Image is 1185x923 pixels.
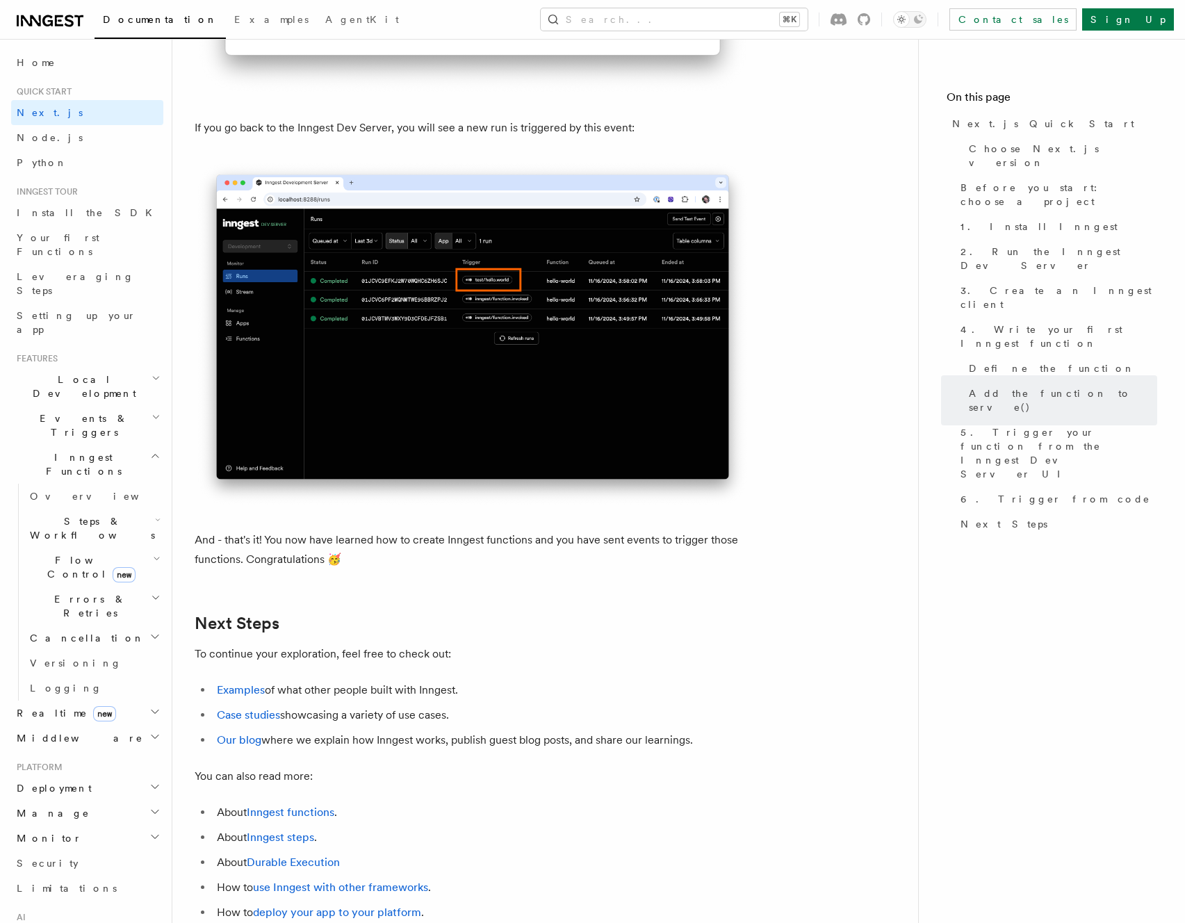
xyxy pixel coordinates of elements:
[947,89,1157,111] h4: On this page
[963,356,1157,381] a: Define the function
[195,614,279,633] a: Next Steps
[24,587,163,626] button: Errors & Retries
[11,225,163,264] a: Your first Functions
[961,284,1157,311] span: 3. Create an Inngest client
[11,731,143,745] span: Middleware
[213,705,751,725] li: showcasing a variety of use cases.
[24,631,145,645] span: Cancellation
[195,644,751,664] p: To continue your exploration, feel free to check out:
[234,14,309,25] span: Examples
[11,806,90,820] span: Manage
[24,484,163,509] a: Overview
[17,157,67,168] span: Python
[11,450,150,478] span: Inngest Functions
[961,220,1118,234] span: 1. Install Inngest
[969,386,1157,414] span: Add the function to serve()
[113,567,136,582] span: new
[11,406,163,445] button: Events & Triggers
[217,683,265,696] a: Examples
[961,492,1150,506] span: 6. Trigger from code
[213,730,751,750] li: where we explain how Inngest works, publish guest blog posts, and share our learnings.
[247,831,314,844] a: Inngest steps
[963,136,1157,175] a: Choose Next.js version
[17,271,134,296] span: Leveraging Steps
[893,11,926,28] button: Toggle dark mode
[11,776,163,801] button: Deployment
[195,767,751,786] p: You can also read more:
[961,181,1157,209] span: Before you start: choose a project
[963,381,1157,420] a: Add the function to serve()
[24,548,163,587] button: Flow Controlnew
[961,322,1157,350] span: 4. Write your first Inngest function
[17,858,79,869] span: Security
[213,878,751,897] li: How to .
[11,826,163,851] button: Monitor
[17,207,161,218] span: Install the SDK
[24,651,163,676] a: Versioning
[103,14,218,25] span: Documentation
[11,876,163,901] a: Limitations
[24,514,155,542] span: Steps & Workflows
[217,708,280,721] a: Case studies
[11,86,72,97] span: Quick start
[11,303,163,342] a: Setting up your app
[213,680,751,700] li: of what other people built with Inngest.
[955,214,1157,239] a: 1. Install Inngest
[253,906,421,919] a: deploy your app to your platform
[11,373,152,400] span: Local Development
[955,512,1157,537] a: Next Steps
[217,733,261,746] a: Our blog
[11,801,163,826] button: Manage
[11,411,152,439] span: Events & Triggers
[30,683,102,694] span: Logging
[961,245,1157,272] span: 2. Run the Inngest Dev Server
[24,509,163,548] button: Steps & Workflows
[24,553,153,581] span: Flow Control
[213,853,751,872] li: About
[11,125,163,150] a: Node.js
[11,706,116,720] span: Realtime
[195,160,751,509] img: Inngest Dev Server web interface's runs tab with a third run triggered by the 'test/hello.world' ...
[952,117,1134,131] span: Next.js Quick Start
[11,851,163,876] a: Security
[253,881,428,894] a: use Inngest with other frameworks
[247,806,334,819] a: Inngest functions
[213,903,751,922] li: How to .
[961,517,1047,531] span: Next Steps
[955,487,1157,512] a: 6. Trigger from code
[11,831,82,845] span: Monitor
[11,701,163,726] button: Realtimenew
[17,883,117,894] span: Limitations
[11,912,26,923] span: AI
[11,186,78,197] span: Inngest tour
[325,14,399,25] span: AgentKit
[955,420,1157,487] a: 5. Trigger your function from the Inngest Dev Server UI
[30,657,122,669] span: Versioning
[17,56,56,70] span: Home
[961,425,1157,481] span: 5. Trigger your function from the Inngest Dev Server UI
[17,232,99,257] span: Your first Functions
[969,142,1157,170] span: Choose Next.js version
[226,4,317,38] a: Examples
[955,278,1157,317] a: 3. Create an Inngest client
[17,132,83,143] span: Node.js
[93,706,116,721] span: new
[11,445,163,484] button: Inngest Functions
[11,367,163,406] button: Local Development
[11,50,163,75] a: Home
[969,361,1135,375] span: Define the function
[317,4,407,38] a: AgentKit
[11,726,163,751] button: Middleware
[17,310,136,335] span: Setting up your app
[11,264,163,303] a: Leveraging Steps
[1082,8,1174,31] a: Sign Up
[11,781,92,795] span: Deployment
[195,530,751,569] p: And - that's it! You now have learned how to create Inngest functions and you have sent events to...
[24,626,163,651] button: Cancellation
[11,150,163,175] a: Python
[780,13,799,26] kbd: ⌘K
[949,8,1077,31] a: Contact sales
[30,491,173,502] span: Overview
[955,317,1157,356] a: 4. Write your first Inngest function
[17,107,83,118] span: Next.js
